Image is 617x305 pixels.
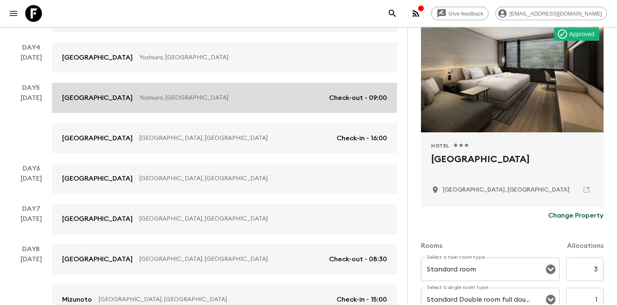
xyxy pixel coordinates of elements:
[52,123,397,153] a: [GEOGRAPHIC_DATA][GEOGRAPHIC_DATA], [GEOGRAPHIC_DATA]Check-in - 16:00
[443,186,570,194] p: Kyoto, Japan
[21,53,42,73] div: [DATE]
[548,210,604,221] p: Change Property
[139,134,330,142] p: [GEOGRAPHIC_DATA], [GEOGRAPHIC_DATA]
[21,174,42,194] div: [DATE]
[62,93,133,103] p: [GEOGRAPHIC_DATA]
[62,133,133,143] p: [GEOGRAPHIC_DATA]
[139,94,322,102] p: Yoshiura, [GEOGRAPHIC_DATA]
[52,204,397,234] a: [GEOGRAPHIC_DATA][GEOGRAPHIC_DATA], [GEOGRAPHIC_DATA]
[5,5,22,22] button: menu
[21,93,42,153] div: [DATE]
[431,152,593,179] h2: [GEOGRAPHIC_DATA]
[10,204,52,214] p: Day 7
[337,133,387,143] p: Check-in - 16:00
[62,254,133,264] p: [GEOGRAPHIC_DATA]
[21,214,42,234] div: [DATE]
[337,294,387,305] p: Check-in - 15:00
[99,295,330,304] p: [GEOGRAPHIC_DATA], [GEOGRAPHIC_DATA]
[10,83,52,93] p: Day 5
[52,163,397,194] a: [GEOGRAPHIC_DATA][GEOGRAPHIC_DATA], [GEOGRAPHIC_DATA]
[567,241,604,251] p: Allocations
[52,83,397,113] a: [GEOGRAPHIC_DATA]Yoshiura, [GEOGRAPHIC_DATA]Check-out - 09:00
[427,254,485,261] label: Select a twin room type
[329,93,387,103] p: Check-out - 09:00
[505,11,607,17] span: [EMAIL_ADDRESS][DOMAIN_NAME]
[139,215,380,223] p: [GEOGRAPHIC_DATA], [GEOGRAPHIC_DATA]
[62,53,133,63] p: [GEOGRAPHIC_DATA]
[10,42,52,53] p: Day 4
[421,241,442,251] p: Rooms
[569,30,594,38] p: Approved
[329,254,387,264] p: Check-out - 08:30
[10,244,52,254] p: Day 8
[52,244,397,274] a: [GEOGRAPHIC_DATA][GEOGRAPHIC_DATA], [GEOGRAPHIC_DATA]Check-out - 08:30
[62,174,133,184] p: [GEOGRAPHIC_DATA]
[139,174,380,183] p: [GEOGRAPHIC_DATA], [GEOGRAPHIC_DATA]
[427,284,488,291] label: Select a single room type
[431,7,489,20] a: Give feedback
[548,207,604,224] button: Change Property
[52,42,397,73] a: [GEOGRAPHIC_DATA]Yoshiura, [GEOGRAPHIC_DATA]
[431,142,450,149] span: Hotel
[495,7,607,20] div: [EMAIL_ADDRESS][DOMAIN_NAME]
[62,214,133,224] p: [GEOGRAPHIC_DATA]
[444,11,488,17] span: Give feedback
[545,263,557,275] button: Open
[139,255,322,263] p: [GEOGRAPHIC_DATA], [GEOGRAPHIC_DATA]
[10,163,52,174] p: Day 6
[384,5,401,22] button: search adventures
[139,53,380,62] p: Yoshiura, [GEOGRAPHIC_DATA]
[421,23,604,132] div: Photo of Hyatt Place Kyoto
[62,294,92,305] p: Mizunoto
